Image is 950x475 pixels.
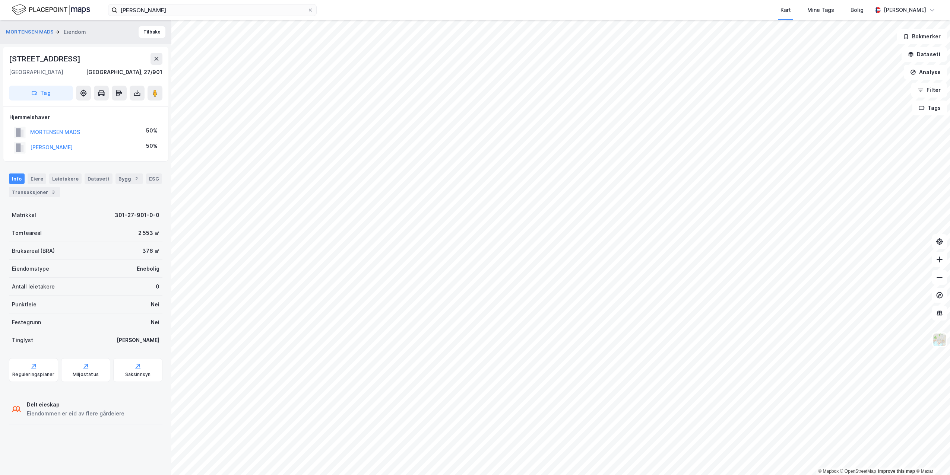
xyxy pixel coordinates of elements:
[9,68,63,77] div: [GEOGRAPHIC_DATA]
[115,211,159,220] div: 301-27-901-0-0
[117,4,307,16] input: Søk på adresse, matrikkel, gårdeiere, leietakere eller personer
[85,173,113,184] div: Datasett
[117,336,159,345] div: [PERSON_NAME]
[142,246,159,255] div: 376 ㎡
[115,173,143,184] div: Bygg
[27,400,124,409] div: Delt eieskap
[27,409,124,418] div: Eiendommen er eid av flere gårdeiere
[138,229,159,238] div: 2 553 ㎡
[12,372,54,377] div: Reguleringsplaner
[12,3,90,16] img: logo.f888ab2527a4732fd821a326f86c7f29.svg
[151,300,159,309] div: Nei
[12,229,42,238] div: Tomteareal
[146,126,158,135] div: 50%
[28,173,46,184] div: Eiere
[73,372,99,377] div: Miljøstatus
[64,28,86,36] div: Eiendom
[9,86,73,101] button: Tag
[912,101,947,115] button: Tags
[12,336,33,345] div: Tinglyst
[146,173,162,184] div: ESG
[146,141,158,150] div: 50%
[12,264,49,273] div: Eiendomstype
[9,53,82,65] div: [STREET_ADDRESS]
[12,282,55,291] div: Antall leietakere
[12,246,55,255] div: Bruksareal (BRA)
[913,439,950,475] iframe: Chat Widget
[9,173,25,184] div: Info
[851,6,864,15] div: Bolig
[125,372,151,377] div: Saksinnsyn
[12,300,37,309] div: Punktleie
[6,28,55,36] button: MORTENSEN MADS
[139,26,165,38] button: Tilbake
[86,68,162,77] div: [GEOGRAPHIC_DATA], 27/901
[780,6,791,15] div: Kart
[884,6,926,15] div: [PERSON_NAME]
[9,187,60,197] div: Transaksjoner
[12,211,36,220] div: Matrikkel
[807,6,834,15] div: Mine Tags
[818,469,839,474] a: Mapbox
[137,264,159,273] div: Enebolig
[133,175,140,182] div: 2
[911,83,947,98] button: Filter
[156,282,159,291] div: 0
[902,47,947,62] button: Datasett
[9,113,162,122] div: Hjemmelshaver
[904,65,947,80] button: Analyse
[12,318,41,327] div: Festegrunn
[151,318,159,327] div: Nei
[932,333,947,347] img: Z
[878,469,915,474] a: Improve this map
[50,188,57,196] div: 3
[840,469,876,474] a: OpenStreetMap
[49,173,82,184] div: Leietakere
[897,29,947,44] button: Bokmerker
